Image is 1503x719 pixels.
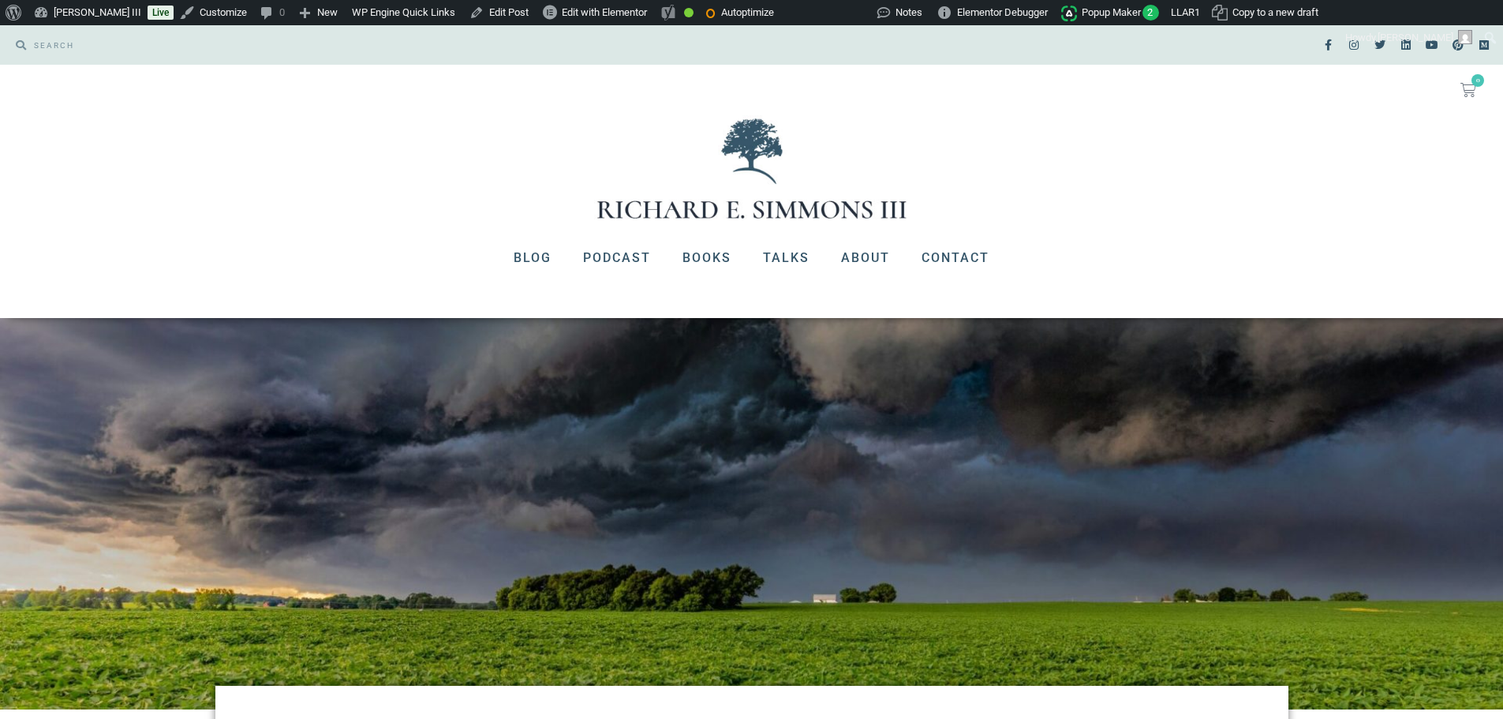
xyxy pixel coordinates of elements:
[26,33,744,57] input: SEARCH
[1441,73,1495,107] a: 0
[1142,5,1159,21] span: 2
[747,238,825,279] a: Talks
[667,238,747,279] a: Books
[498,238,567,279] a: Blog
[1340,25,1479,51] a: Howdy,
[825,238,906,279] a: About
[684,8,694,17] div: Good
[562,6,647,18] span: Edit with Elementor
[148,6,174,20] a: Live
[788,3,877,22] img: Views over 48 hours. Click for more Jetpack Stats.
[906,238,1005,279] a: Contact
[1471,74,1484,87] span: 0
[1195,6,1200,18] span: 1
[567,238,667,279] a: Podcast
[1378,32,1453,43] span: [PERSON_NAME]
